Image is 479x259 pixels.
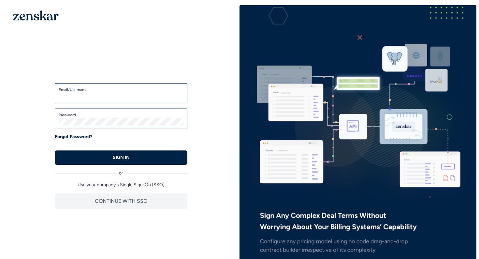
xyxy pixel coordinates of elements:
button: SIGN IN [55,150,187,165]
p: Use your company's Single Sign-On (SSO) [55,182,187,188]
button: CONTINUE WITH SSO [55,193,187,209]
a: Forgot Password? [55,134,92,140]
div: or [55,165,187,176]
p: SIGN IN [113,154,130,161]
img: 1OGAJ2xQqyY4LXKgY66KYq0eOWRCkrZdAb3gUhuVAqdWPZE9SRJmCz+oDMSn4zDLXe31Ii730ItAGKgCKgCCgCikA4Av8PJUP... [13,10,59,20]
label: Password [59,112,183,118]
label: Email/Username [59,87,183,92]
